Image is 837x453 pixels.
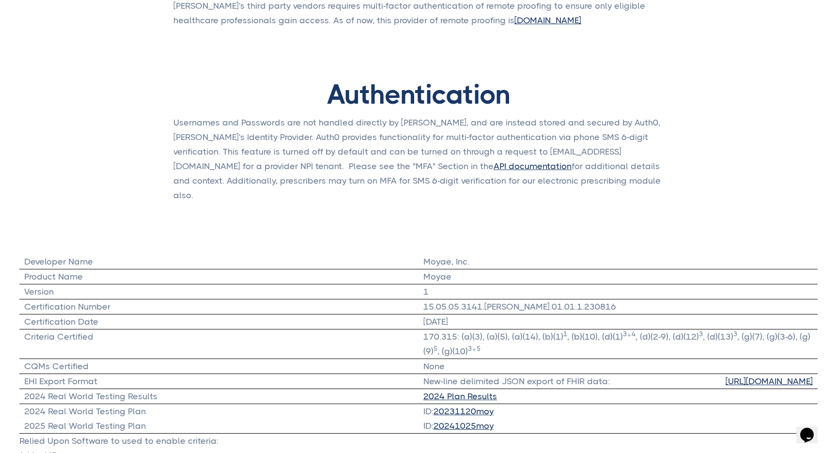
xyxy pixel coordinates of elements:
h1: Authentication [327,79,511,109]
div: 2024 Real World Testing Results [24,389,414,404]
sup: 1 [563,330,567,338]
sup: 3 [733,330,737,338]
div: New-line delimited JSON export of FHIR data: [423,374,610,389]
div: Moyae [423,269,813,284]
div: 15.05.05.3141.[PERSON_NAME].01.01.1.230816 [423,299,813,314]
div: 2025 Real World Testing Plan [24,419,414,433]
a: 20231120moy [434,406,494,416]
div: ID: [423,404,813,419]
div: 170.315: (a)(3), (a)(5), (a)(14), (b)(1) , (b)(10), (d)(1) ⁺ , (d)(2-9), (d)(12) , (d)(13) , (g)(... [423,329,813,359]
sup: 4 [632,330,635,338]
div: Product Name [24,269,414,284]
sup: 5 [434,345,437,352]
div: Version [24,284,414,299]
div: None [423,359,813,374]
sup: 3 [699,330,703,338]
p: Usernames and Passwords are not handled directly by [PERSON_NAME], and are instead stored and sec... [173,115,664,203]
div: 1 [423,284,813,299]
sup: 3 [468,345,472,352]
div: CQMs Certified [24,359,414,374]
div: 2024 Real World Testing Plan [24,404,414,419]
div: [DATE] [423,314,813,329]
a: 2024 Plan Results [423,389,497,404]
a: API documentation [494,161,572,171]
div: Moyae, Inc. [423,254,813,269]
sup: 5 [477,345,480,352]
div: Certification Number [24,299,414,314]
a: [DOMAIN_NAME] [514,16,581,25]
sup: 3 [623,330,627,338]
iframe: chat widget [796,414,827,443]
div: EHI Export Format [24,374,414,389]
div: Criteria Certified [24,329,414,344]
div: ID: [423,419,813,433]
a: 20241025moy [434,421,494,431]
a: [URL][DOMAIN_NAME] [726,374,813,389]
div: Developer Name [24,254,414,269]
div: Certification Date [24,314,414,329]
